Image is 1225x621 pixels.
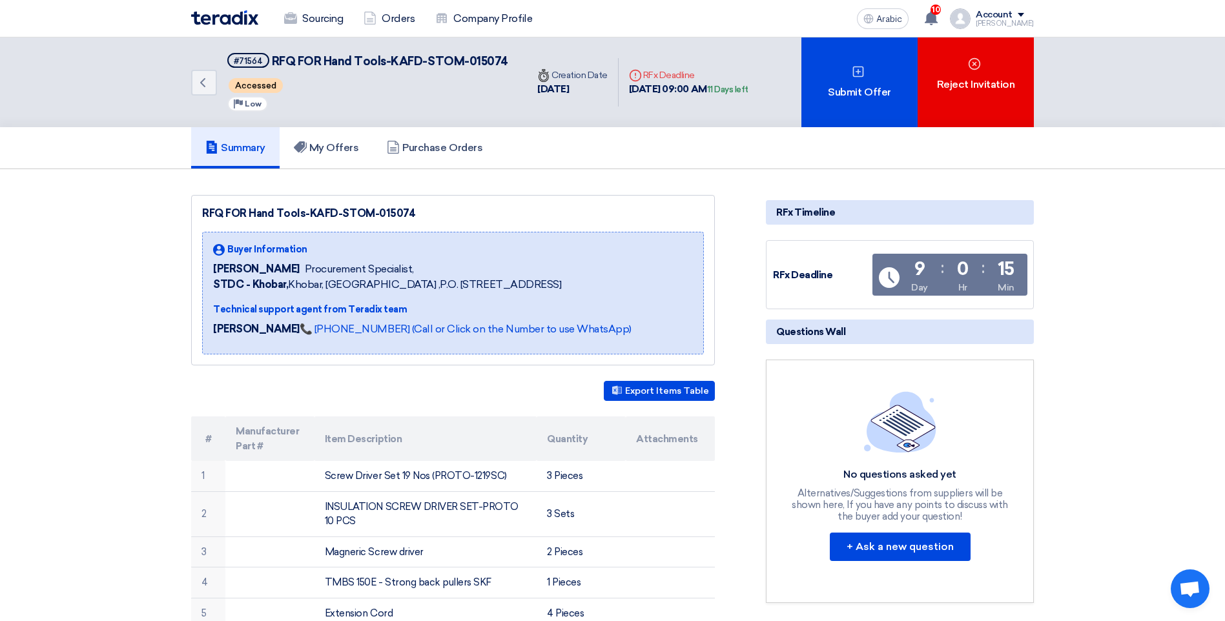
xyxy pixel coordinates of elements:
[982,256,985,280] div: :
[976,20,1034,27] div: [PERSON_NAME]
[191,127,280,168] a: Summary
[857,8,909,29] button: Arabic
[191,461,225,491] td: 1
[864,391,936,452] img: empty_state_list.svg
[191,10,258,25] img: Teradix logo
[325,576,491,588] font: TMBS 150E - Strong back pullers SKF
[604,381,715,401] button: Export Items Table
[274,5,353,33] a: Sourcing
[325,607,393,619] font: Extension Cord
[453,11,532,26] font: Company Profile
[272,54,508,68] span: RFQ FOR Hand Tools-KAFD-STOM-015074
[302,11,343,26] font: Sourcing
[537,416,626,461] th: Quantity
[213,303,632,316] div: Technical support agent from Teradix team
[914,260,925,278] div: 9
[305,261,414,277] span: Procurement Specialist,
[957,260,969,278] div: 0
[300,323,632,335] a: 📞 [PHONE_NUMBER] (Call or Click on the Number to use WhatsApp)
[537,567,626,598] td: 1 Pieces
[626,416,715,461] th: Attachments
[707,83,748,96] div: 11 Days left
[537,536,626,567] td: 2 Pieces
[976,10,1013,21] div: Account
[221,141,265,154] font: Summary
[227,243,307,256] span: Buyer Information
[625,385,709,396] font: Export Items Table
[931,5,941,15] span: 10
[766,200,1034,225] div: RFx Timeline
[876,15,902,24] span: Arabic
[537,82,608,97] div: [DATE]
[830,533,971,561] button: + Ask a new question
[773,268,870,283] div: RFx Deadline
[998,281,1014,294] div: Min
[234,57,263,65] div: #71564
[213,278,561,290] font: Khobar, [GEOGRAPHIC_DATA] ,P.O. [STREET_ADDRESS]
[941,256,944,280] div: :
[213,323,300,335] strong: [PERSON_NAME]
[353,5,425,33] a: Orders
[280,127,373,168] a: My Offers
[537,70,608,81] font: Creation Date
[629,70,695,81] font: RFx Deadline
[314,416,537,461] th: Item Description
[325,501,519,527] font: INSULATION SCREW DRIVER SET-PROTO 10 PCS
[828,85,890,100] font: Submit Offer
[202,206,704,221] div: RFQ FOR Hand Tools-KAFD-STOM-015074
[191,491,225,536] td: 2
[325,470,507,482] font: Screw Driver Set 19 Nos (PROTO-1219SC)
[373,127,497,168] a: Purchase Orders
[911,281,928,294] div: Day
[382,11,415,26] font: Orders
[225,416,314,461] th: Manufacturer Part #
[1171,569,1210,608] div: Open chat
[790,487,1010,522] div: Alternatives/Suggestions from suppliers will be shown here, If you have any points to discuss wit...
[776,326,845,338] font: Questions Wall
[937,77,1015,92] font: Reject Invitation
[213,261,300,277] span: [PERSON_NAME]
[950,8,971,29] img: profile_test.png
[629,83,707,95] font: [DATE] 09:00 AM
[998,260,1014,278] div: 15
[790,468,1010,482] div: No questions asked yet
[227,53,508,69] h5: RFQ FOR Hand Tools-KAFD-STOM-015074
[537,491,626,536] td: 3 Sets
[191,567,225,598] td: 4
[402,141,482,154] font: Purchase Orders
[309,141,359,154] font: My Offers
[191,416,225,461] th: #
[325,546,424,558] font: Magneric Screw driver
[191,536,225,567] td: 3
[245,99,262,108] span: Low
[958,281,967,294] div: Hr
[213,278,288,290] b: STDC - Khobar,
[229,78,283,93] span: Accessed
[537,461,626,491] td: 3 Pieces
